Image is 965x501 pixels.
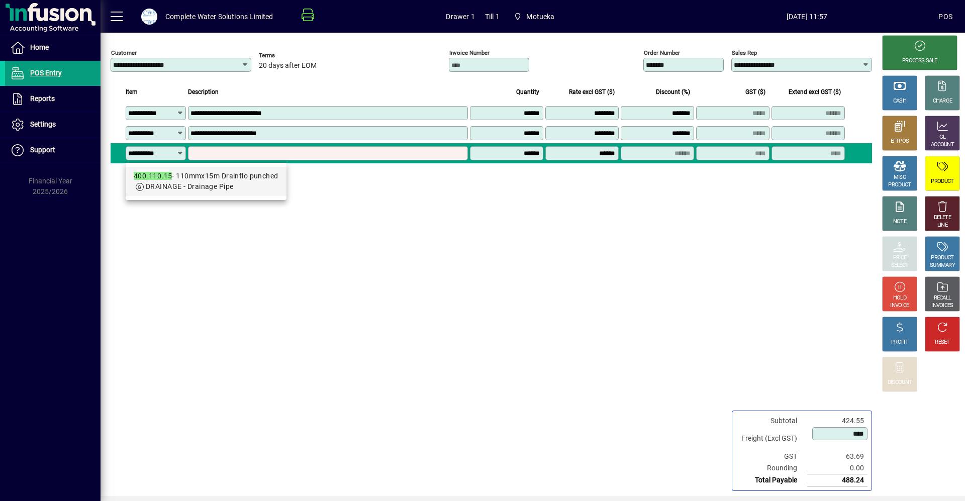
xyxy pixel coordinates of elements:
[807,415,867,427] td: 424.55
[736,427,807,451] td: Freight (Excl GST)
[934,294,951,302] div: RECALL
[446,9,474,25] span: Drawer 1
[931,178,953,185] div: PRODUCT
[30,120,56,128] span: Settings
[891,339,908,346] div: PROFIT
[935,339,950,346] div: RESET
[111,49,137,56] mat-label: Customer
[736,415,807,427] td: Subtotal
[30,69,62,77] span: POS Entry
[30,146,55,154] span: Support
[937,222,947,229] div: LINE
[5,112,101,137] a: Settings
[893,294,906,302] div: HOLD
[449,49,490,56] mat-label: Invoice number
[893,218,906,226] div: NOTE
[165,9,273,25] div: Complete Water Solutions Limited
[259,52,319,59] span: Terms
[745,86,765,97] span: GST ($)
[644,49,680,56] mat-label: Order number
[891,138,909,145] div: EFTPOS
[893,97,906,105] div: CASH
[890,302,909,310] div: INVOICE
[789,86,841,97] span: Extend excl GST ($)
[188,86,219,97] span: Description
[736,462,807,474] td: Rounding
[5,35,101,60] a: Home
[569,86,615,97] span: Rate excl GST ($)
[5,86,101,112] a: Reports
[516,86,539,97] span: Quantity
[807,462,867,474] td: 0.00
[934,214,951,222] div: DELETE
[807,451,867,462] td: 63.69
[939,134,946,141] div: GL
[30,94,55,103] span: Reports
[933,97,952,105] div: CHARGE
[893,254,907,262] div: PRICE
[930,262,955,269] div: SUMMARY
[259,62,317,70] span: 20 days after EOM
[894,174,906,181] div: MISC
[931,254,953,262] div: PRODUCT
[888,181,911,189] div: PRODUCT
[126,86,138,97] span: Item
[891,262,909,269] div: SELECT
[902,57,937,65] div: PROCESS SALE
[732,49,757,56] mat-label: Sales rep
[807,474,867,486] td: 488.24
[888,379,912,386] div: DISCOUNT
[656,86,690,97] span: Discount (%)
[736,451,807,462] td: GST
[931,302,953,310] div: INVOICES
[5,138,101,163] a: Support
[931,141,954,149] div: ACCOUNT
[485,9,500,25] span: Till 1
[30,43,49,51] span: Home
[675,9,938,25] span: [DATE] 11:57
[736,474,807,486] td: Total Payable
[526,9,554,25] span: Motueka
[938,9,952,25] div: POS
[133,8,165,26] button: Profile
[510,8,559,26] span: Motueka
